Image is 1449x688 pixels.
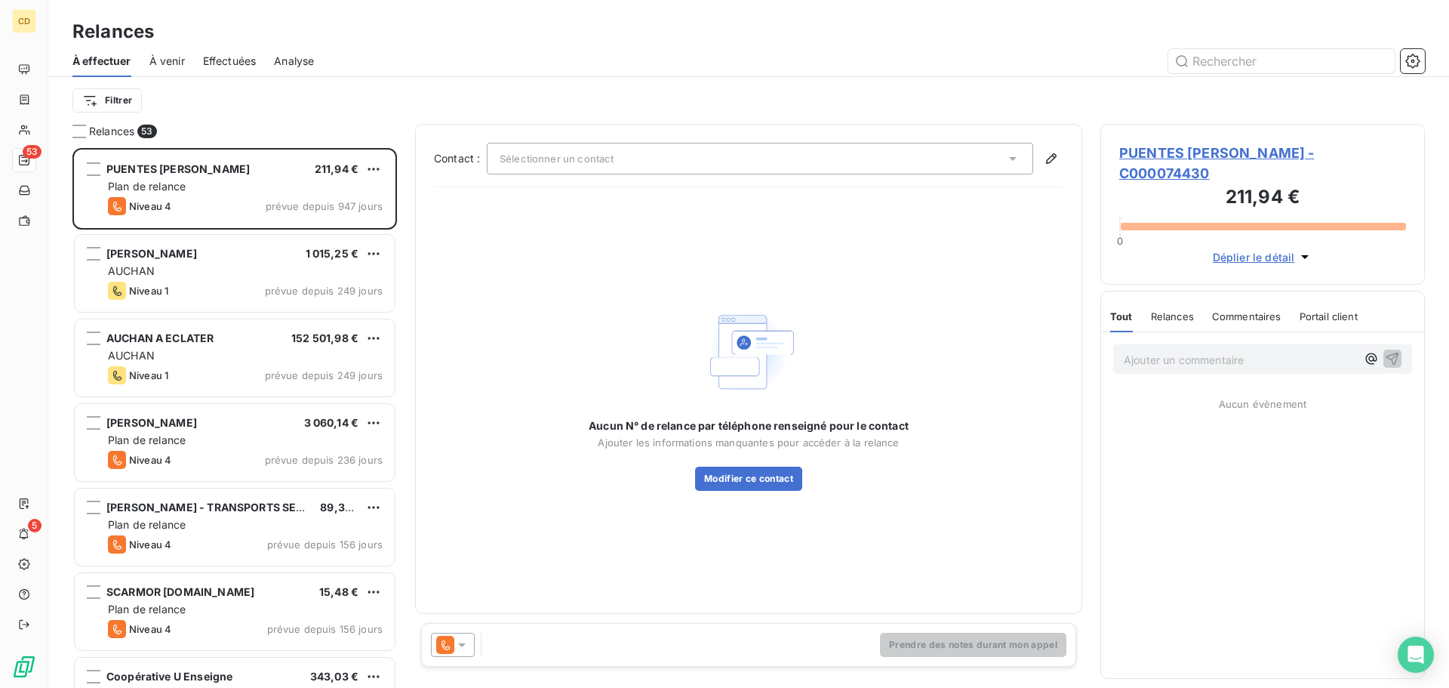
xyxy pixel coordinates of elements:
[106,162,250,175] span: PUENTES [PERSON_NAME]
[106,501,325,514] span: [PERSON_NAME] - TRANSPORTS SELLIER
[1119,143,1406,184] span: PUENTES [PERSON_NAME] - C000074430
[1110,310,1133,322] span: Tout
[434,151,487,166] label: Contact :
[267,623,383,635] span: prévue depuis 156 jours
[72,18,154,45] h3: Relances
[108,180,186,193] span: Plan de relance
[265,285,383,297] span: prévue depuis 249 jours
[1212,310,1281,322] span: Commentaires
[589,418,909,433] span: Aucun N° de relance par téléphone renseigné pour le contact
[267,538,383,551] span: prévue depuis 156 jours
[320,501,361,514] span: 89,35 €
[306,247,359,260] span: 1 015,25 €
[106,585,254,598] span: SCARMOR [DOMAIN_NAME]
[149,54,185,69] span: À venir
[129,454,171,466] span: Niveau 4
[108,349,155,362] span: AUCHAN
[1117,235,1123,247] span: 0
[695,467,802,491] button: Modifier ce contact
[880,633,1066,657] button: Prendre des notes durant mon appel
[28,519,42,532] span: 5
[72,148,397,688] div: grid
[291,332,358,344] span: 152 501,98 €
[500,153,614,165] span: Sélectionner un contact
[1398,637,1434,673] div: Open Intercom Messenger
[1168,49,1395,73] input: Rechercher
[108,264,155,277] span: AUCHAN
[89,124,134,139] span: Relances
[129,285,168,297] span: Niveau 1
[1219,398,1306,410] span: Aucun évènement
[274,54,314,69] span: Analyse
[108,603,186,615] span: Plan de relance
[72,54,131,69] span: À effectuer
[129,369,168,381] span: Niveau 1
[1119,184,1406,214] h3: 211,94 €
[129,538,171,551] span: Niveau 4
[1300,310,1358,322] span: Portail client
[1213,249,1295,265] span: Déplier le détail
[598,437,899,449] span: Ajouter les informations manquantes pour accéder à la relance
[203,54,257,69] span: Effectuées
[319,585,358,598] span: 15,48 €
[12,655,36,679] img: Logo LeanPay
[265,454,383,466] span: prévue depuis 236 jours
[106,332,214,344] span: AUCHAN A ECLATER
[315,162,358,175] span: 211,94 €
[12,148,35,172] a: 53
[12,9,36,33] div: CD
[700,304,797,401] img: Empty state
[72,88,142,113] button: Filtrer
[265,369,383,381] span: prévue depuis 249 jours
[106,670,232,683] span: Coopérative U Enseigne
[310,670,358,683] span: 343,03 €
[108,518,186,531] span: Plan de relance
[1151,310,1194,322] span: Relances
[106,247,197,260] span: [PERSON_NAME]
[1208,248,1318,266] button: Déplier le détail
[266,200,383,212] span: prévue depuis 947 jours
[137,125,156,138] span: 53
[129,623,171,635] span: Niveau 4
[129,200,171,212] span: Niveau 4
[108,433,186,446] span: Plan de relance
[304,416,359,429] span: 3 060,14 €
[23,145,42,159] span: 53
[106,416,197,429] span: [PERSON_NAME]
